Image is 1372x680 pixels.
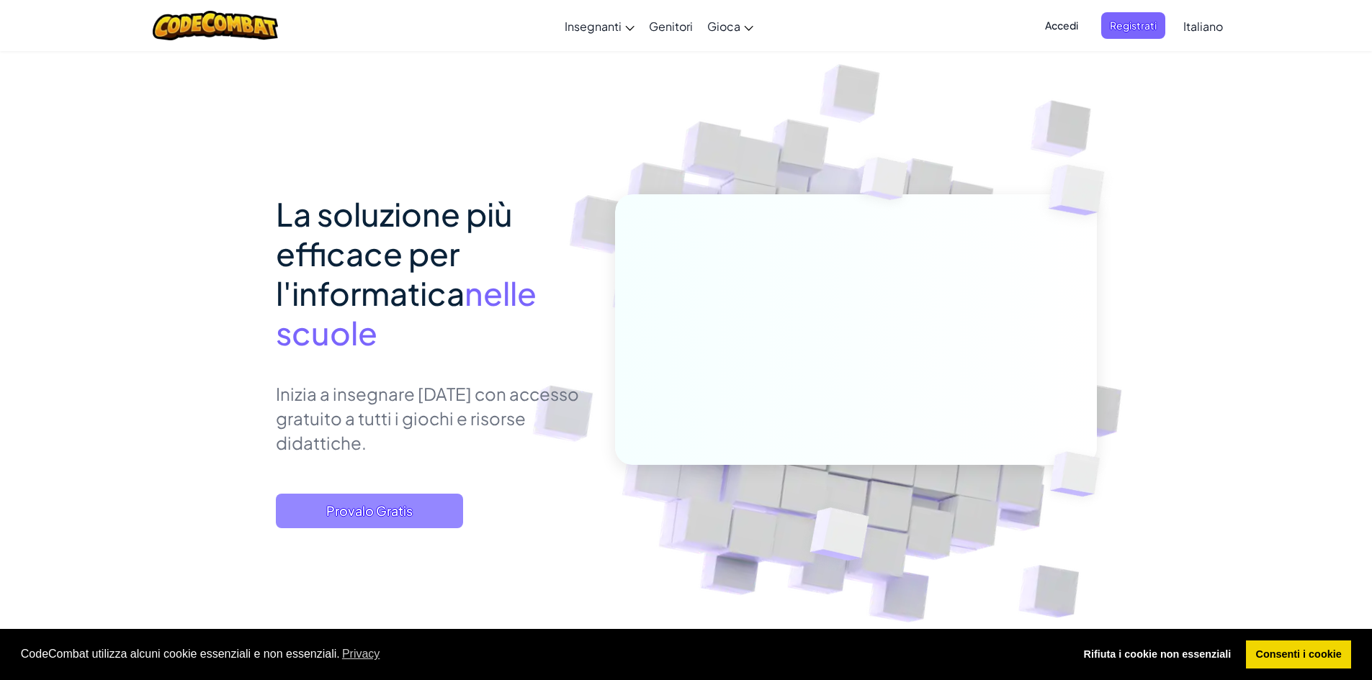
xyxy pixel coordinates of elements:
p: Inizia a insegnare [DATE] con accesso gratuito a tutti i giochi e risorse didattiche. [276,381,593,455]
a: deny cookies [1074,640,1241,669]
span: Gioca [707,19,740,34]
a: learn more about cookies [340,643,382,665]
span: La soluzione più efficace per l'informatica [276,194,513,313]
span: Insegnanti [565,19,622,34]
a: Gioca [700,6,761,45]
img: Overlap cubes [774,477,903,597]
button: Accedi [1036,12,1087,39]
img: CodeCombat logo [153,11,279,40]
span: Italiano [1183,19,1223,34]
span: CodeCombat utilizza alcuni cookie essenziali e non essenziali. [21,643,1062,665]
a: Insegnanti [557,6,642,45]
a: Genitori [642,6,700,45]
img: Overlap cubes [833,129,936,236]
a: allow cookies [1246,640,1351,669]
button: Registrati [1101,12,1165,39]
img: Overlap cubes [1026,422,1134,527]
a: Italiano [1176,6,1230,45]
button: Provalo Gratis [276,494,463,528]
img: Overlap cubes [1020,130,1144,251]
span: nelle scuole [276,273,537,353]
